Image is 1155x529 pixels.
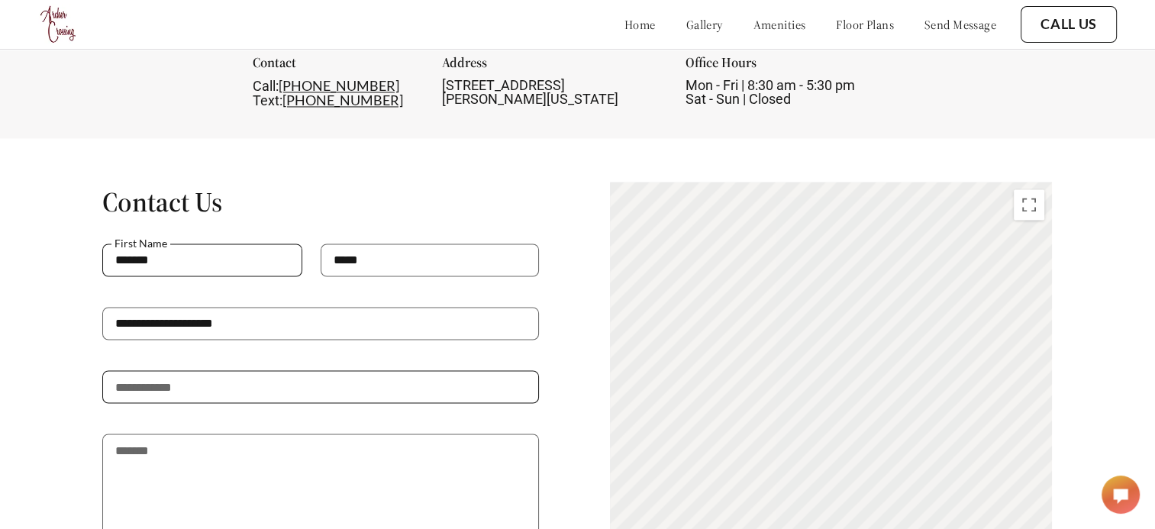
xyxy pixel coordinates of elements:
[282,92,403,108] a: [PHONE_NUMBER]
[1021,6,1117,43] button: Call Us
[686,56,902,79] div: Office Hours
[442,56,659,79] div: Address
[836,17,894,32] a: floor plans
[279,77,399,94] a: [PHONE_NUMBER]
[686,17,723,32] a: gallery
[102,185,539,219] h1: Contact Us
[253,78,279,94] span: Call:
[753,17,806,32] a: amenities
[624,17,656,32] a: home
[686,79,902,106] div: Mon - Fri | 8:30 am - 5:30 pm
[253,56,415,79] div: Contact
[1040,16,1097,33] a: Call Us
[38,4,79,45] img: logo.png
[686,91,791,107] span: Sat - Sun | Closed
[924,17,996,32] a: send message
[1014,189,1044,220] button: Toggle fullscreen view
[253,92,282,108] span: Text:
[442,79,659,106] div: [STREET_ADDRESS][PERSON_NAME][US_STATE]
